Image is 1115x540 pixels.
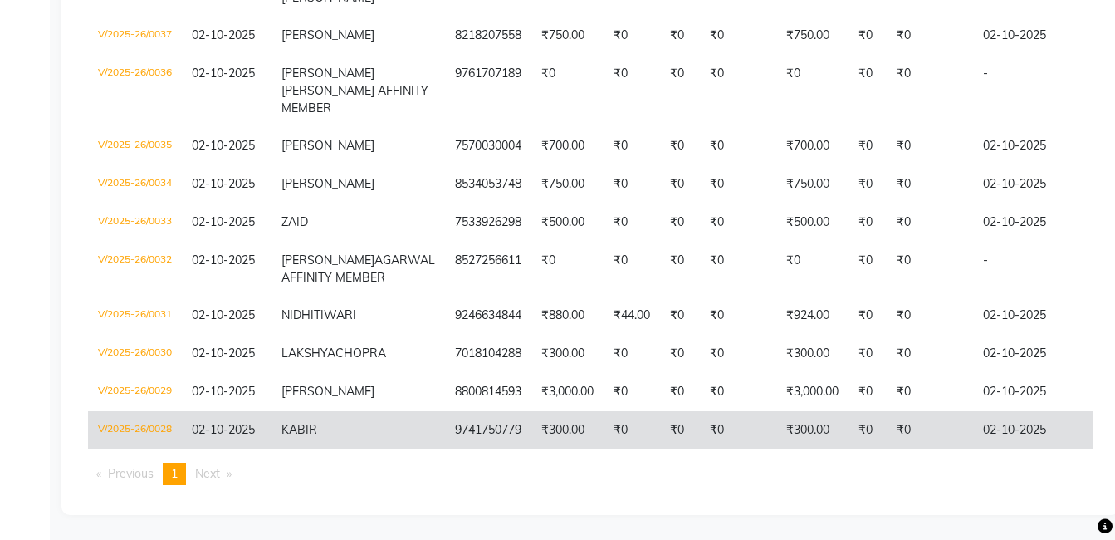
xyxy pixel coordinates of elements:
[700,297,776,335] td: ₹0
[108,466,154,481] span: Previous
[281,307,314,322] span: NIDHI
[973,335,1101,373] td: 02-10-2025
[445,165,531,204] td: 8534053748
[281,176,374,191] span: [PERSON_NAME]
[700,165,776,204] td: ₹0
[660,411,700,449] td: ₹0
[776,127,848,165] td: ₹700.00
[192,307,255,322] span: 02-10-2025
[445,373,531,411] td: 8800814593
[700,55,776,127] td: ₹0
[281,27,374,42] span: [PERSON_NAME]
[887,373,973,411] td: ₹0
[700,373,776,411] td: ₹0
[531,165,604,204] td: ₹750.00
[660,55,700,127] td: ₹0
[281,346,335,361] span: LAKSHYA
[88,463,1093,485] nav: Pagination
[973,17,1101,55] td: 02-10-2025
[314,307,356,322] span: TIWARI
[281,422,317,437] span: KABIR
[604,242,660,297] td: ₹0
[660,373,700,411] td: ₹0
[848,17,887,55] td: ₹0
[973,127,1101,165] td: 02-10-2025
[88,335,182,373] td: V/2025-26/0030
[192,346,255,361] span: 02-10-2025
[973,373,1101,411] td: 02-10-2025
[776,242,848,297] td: ₹0
[973,55,1101,127] td: -
[604,373,660,411] td: ₹0
[195,466,220,481] span: Next
[776,204,848,242] td: ₹500.00
[887,297,973,335] td: ₹0
[973,297,1101,335] td: 02-10-2025
[887,204,973,242] td: ₹0
[887,242,973,297] td: ₹0
[445,204,531,242] td: 7533926298
[660,127,700,165] td: ₹0
[88,411,182,449] td: V/2025-26/0028
[192,176,255,191] span: 02-10-2025
[848,55,887,127] td: ₹0
[88,55,182,127] td: V/2025-26/0036
[660,297,700,335] td: ₹0
[973,165,1101,204] td: 02-10-2025
[887,55,973,127] td: ₹0
[776,55,848,127] td: ₹0
[660,204,700,242] td: ₹0
[700,17,776,55] td: ₹0
[776,373,848,411] td: ₹3,000.00
[531,335,604,373] td: ₹300.00
[88,297,182,335] td: V/2025-26/0031
[887,17,973,55] td: ₹0
[445,242,531,297] td: 8527256611
[660,17,700,55] td: ₹0
[531,373,604,411] td: ₹3,000.00
[887,165,973,204] td: ₹0
[848,335,887,373] td: ₹0
[700,204,776,242] td: ₹0
[88,127,182,165] td: V/2025-26/0035
[776,411,848,449] td: ₹300.00
[887,411,973,449] td: ₹0
[848,204,887,242] td: ₹0
[700,127,776,165] td: ₹0
[660,335,700,373] td: ₹0
[887,335,973,373] td: ₹0
[88,165,182,204] td: V/2025-26/0034
[531,55,604,127] td: ₹0
[192,214,255,229] span: 02-10-2025
[88,373,182,411] td: V/2025-26/0029
[776,165,848,204] td: ₹750.00
[973,204,1101,242] td: 02-10-2025
[776,335,848,373] td: ₹300.00
[281,66,374,81] span: [PERSON_NAME]
[281,253,435,285] span: AGARWAL AFFINITY MEMBER
[848,373,887,411] td: ₹0
[445,335,531,373] td: 7018104288
[445,297,531,335] td: 9246634844
[281,253,374,268] span: [PERSON_NAME]
[88,204,182,242] td: V/2025-26/0033
[192,138,255,153] span: 02-10-2025
[531,411,604,449] td: ₹300.00
[700,411,776,449] td: ₹0
[848,297,887,335] td: ₹0
[604,165,660,204] td: ₹0
[848,242,887,297] td: ₹0
[281,384,374,399] span: [PERSON_NAME]
[335,346,386,361] span: CHOPRA
[604,17,660,55] td: ₹0
[604,204,660,242] td: ₹0
[281,83,428,115] span: [PERSON_NAME] AFFINITY MEMBER
[776,297,848,335] td: ₹924.00
[700,335,776,373] td: ₹0
[192,66,255,81] span: 02-10-2025
[700,242,776,297] td: ₹0
[604,127,660,165] td: ₹0
[192,422,255,437] span: 02-10-2025
[171,466,178,481] span: 1
[604,335,660,373] td: ₹0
